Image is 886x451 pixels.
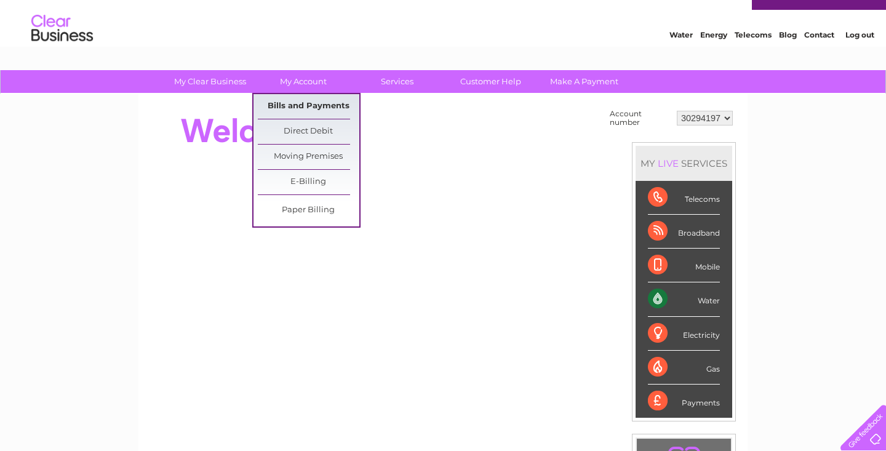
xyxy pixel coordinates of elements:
[845,52,874,62] a: Log out
[735,52,772,62] a: Telecoms
[253,70,354,93] a: My Account
[648,385,720,418] div: Payments
[153,7,735,60] div: Clear Business is a trading name of Verastar Limited (registered in [GEOGRAPHIC_DATA] No. 3667643...
[440,70,541,93] a: Customer Help
[648,317,720,351] div: Electricity
[804,52,834,62] a: Contact
[258,119,359,144] a: Direct Debit
[648,181,720,215] div: Telecoms
[669,52,693,62] a: Water
[258,170,359,194] a: E-Billing
[655,158,681,169] div: LIVE
[636,146,732,181] div: MY SERVICES
[607,106,674,130] td: Account number
[648,351,720,385] div: Gas
[31,32,94,70] img: logo.png
[779,52,797,62] a: Blog
[258,94,359,119] a: Bills and Payments
[346,70,448,93] a: Services
[648,249,720,282] div: Mobile
[258,198,359,223] a: Paper Billing
[159,70,261,93] a: My Clear Business
[648,282,720,316] div: Water
[258,145,359,169] a: Moving Premises
[648,215,720,249] div: Broadband
[654,6,739,22] a: 0333 014 3131
[533,70,635,93] a: Make A Payment
[700,52,727,62] a: Energy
